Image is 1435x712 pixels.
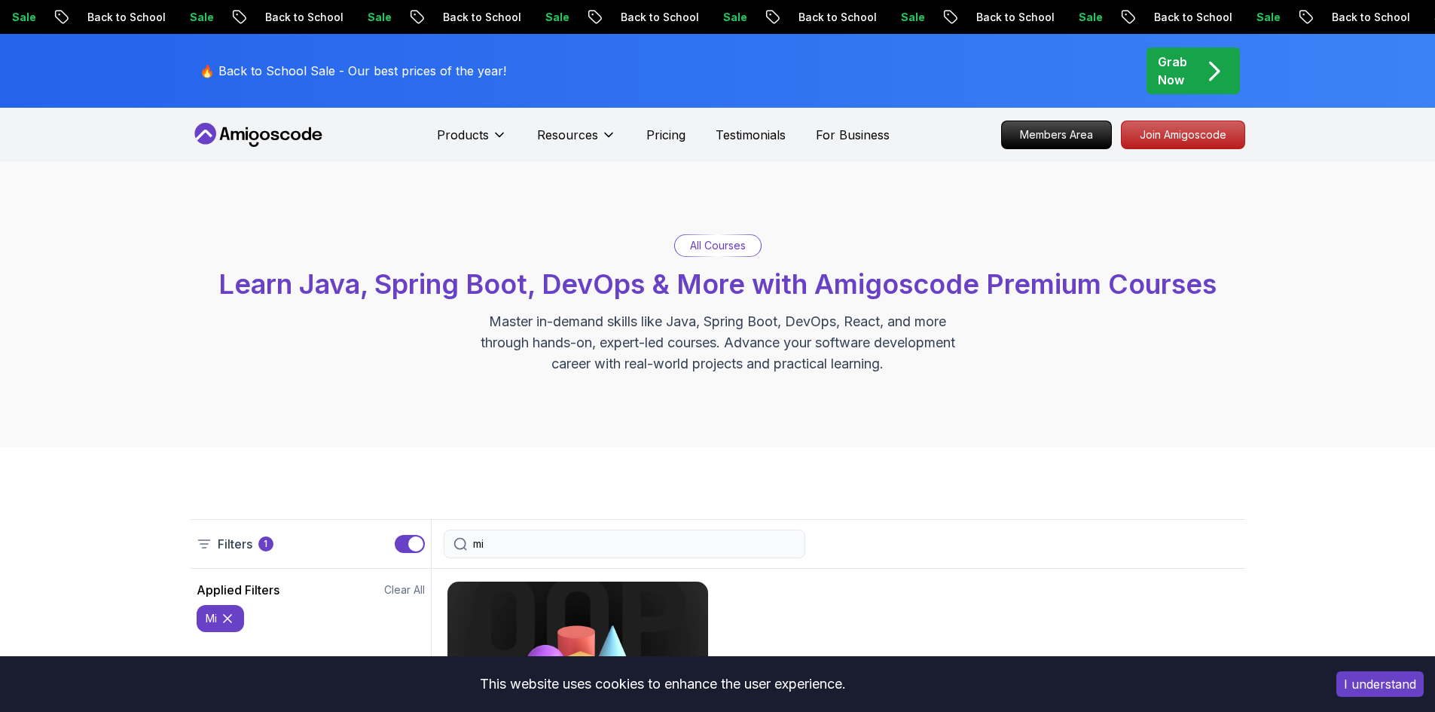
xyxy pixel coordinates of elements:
[174,10,222,25] p: Sale
[437,126,507,156] button: Products
[646,126,685,144] a: Pricing
[264,538,267,550] p: 1
[1138,10,1241,25] p: Back to School
[1002,121,1111,148] p: Members Area
[1158,53,1187,89] p: Grab Now
[249,10,352,25] p: Back to School
[1316,10,1418,25] p: Back to School
[960,10,1063,25] p: Back to School
[690,238,746,253] p: All Courses
[11,668,1314,701] div: This website uses cookies to enhance the user experience.
[716,126,786,144] a: Testimonials
[537,126,598,144] p: Resources
[1336,671,1424,697] button: Accept cookies
[885,10,933,25] p: Sale
[783,10,885,25] p: Back to School
[537,126,616,156] button: Resources
[218,267,1217,301] span: Learn Java, Spring Boot, DevOps & More with Amigoscode Premium Courses
[218,535,252,553] p: Filters
[465,311,971,374] p: Master in-demand skills like Java, Spring Boot, DevOps, React, and more through hands-on, expert-...
[1122,121,1244,148] p: Join Amigoscode
[200,62,506,80] p: 🔥 Back to School Sale - Our best prices of the year!
[605,10,707,25] p: Back to School
[197,605,244,632] button: mi
[1241,10,1289,25] p: Sale
[530,10,578,25] p: Sale
[384,582,425,597] button: Clear All
[72,10,174,25] p: Back to School
[437,126,489,144] p: Products
[473,536,795,552] input: Search Java, React, Spring boot ...
[1001,121,1112,149] a: Members Area
[206,611,217,626] p: mi
[707,10,756,25] p: Sale
[1063,10,1111,25] p: Sale
[197,581,279,599] h2: Applied Filters
[352,10,400,25] p: Sale
[816,126,890,144] a: For Business
[1121,121,1245,149] a: Join Amigoscode
[427,10,530,25] p: Back to School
